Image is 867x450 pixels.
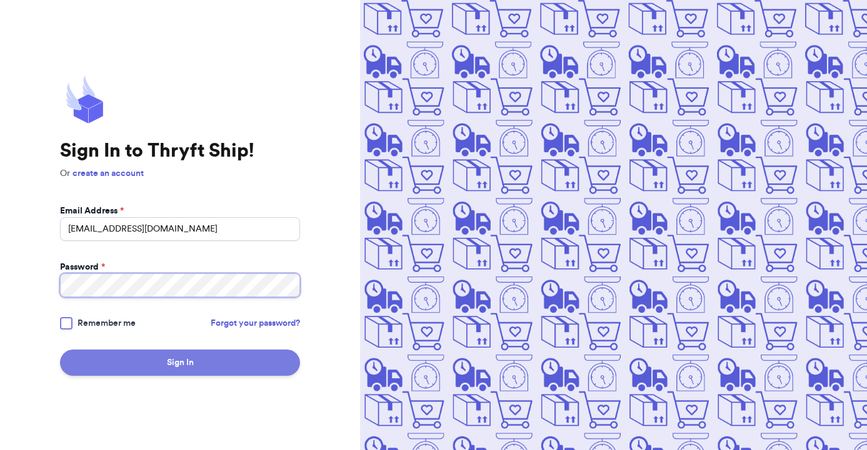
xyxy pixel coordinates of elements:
span: Remember me [78,317,136,330]
a: Forgot your password? [211,317,300,330]
a: create an account [73,169,144,178]
label: Password [60,261,105,273]
button: Sign In [60,350,300,376]
p: Or [60,167,300,180]
label: Email Address [60,205,124,217]
h1: Sign In to Thryft Ship! [60,140,300,162]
